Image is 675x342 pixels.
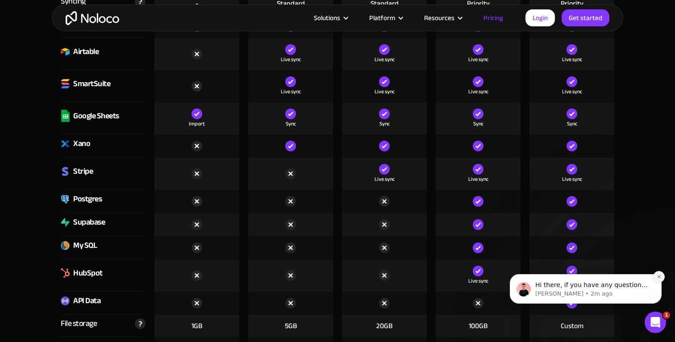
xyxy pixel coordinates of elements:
[567,119,577,128] div: Sync
[73,216,105,229] div: Supabase
[73,77,110,91] div: SmartSuite
[468,276,488,285] div: Live sync
[375,175,395,184] div: Live sync
[468,175,488,184] div: Live sync
[61,317,97,330] div: File storage
[73,192,102,206] div: Postgres
[496,218,675,318] iframe: Intercom notifications message
[375,55,395,64] div: Live sync
[303,12,358,24] div: Solutions
[525,9,555,26] a: Login
[189,119,205,128] div: Import
[561,321,583,331] div: Custom
[73,267,103,280] div: HubSpot
[469,321,487,331] div: 100GB
[472,12,514,24] a: Pricing
[281,55,301,64] div: Live sync
[645,312,666,333] iframe: Intercom live chat
[73,239,97,252] div: My SQL
[424,12,454,24] div: Resources
[369,12,395,24] div: Platform
[281,87,301,96] div: Live sync
[468,55,488,64] div: Live sync
[73,45,99,58] div: Airtable
[73,109,119,123] div: Google Sheets
[379,119,390,128] div: Sync
[562,9,609,26] a: Get started
[468,87,488,96] div: Live sync
[376,321,392,331] div: 20GB
[562,55,582,64] div: Live sync
[73,165,93,178] div: Stripe
[413,12,472,24] div: Resources
[39,63,154,72] p: Hi there, if you have any questions about our pricing, just let us know! [GEOGRAPHIC_DATA]
[39,72,154,80] p: Message from Darragh, sent 2m ago
[285,321,297,331] div: 5GB
[66,11,119,25] a: home
[192,321,202,331] div: 1GB
[375,87,395,96] div: Live sync
[13,56,165,86] div: message notification from Darragh, 2m ago. Hi there, if you have any questions about our pricing,...
[73,294,100,308] div: API Data
[473,119,483,128] div: Sync
[73,137,90,150] div: Xano
[562,87,582,96] div: Live sync
[358,12,413,24] div: Platform
[157,53,168,65] button: Dismiss notification
[314,12,340,24] div: Solutions
[20,64,34,79] img: Profile image for Darragh
[286,119,296,128] div: Sync
[562,175,582,184] div: Live sync
[663,312,670,319] span: 1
